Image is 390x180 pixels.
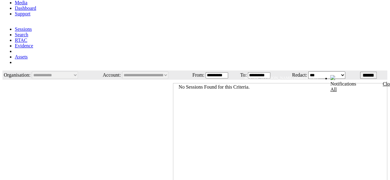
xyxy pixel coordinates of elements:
div: Notifications [330,81,375,92]
a: Sessions [15,26,32,32]
span: No Sessions Found for this Criteria. [179,84,249,90]
td: Organisation: [3,71,31,79]
a: RTAC [15,38,27,43]
a: Assets [15,54,28,59]
span: Welcome, [PERSON_NAME] (General User) [244,75,318,80]
a: Evidence [15,43,33,48]
td: To: [237,71,247,79]
a: Dashboard [15,6,36,11]
td: Account: [96,71,121,79]
img: bell24.png [330,75,335,80]
td: From: [187,71,205,79]
a: Support [15,11,31,16]
a: Search [15,32,28,37]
